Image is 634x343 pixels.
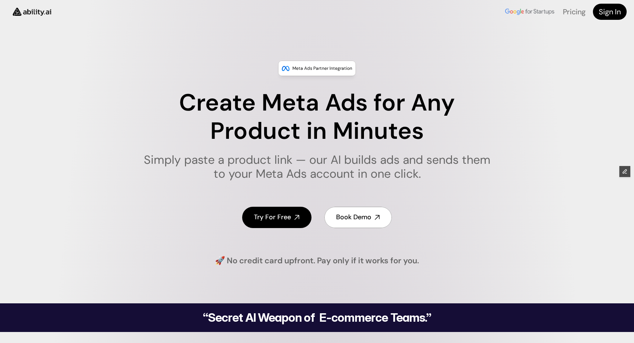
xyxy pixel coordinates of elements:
h4: 🚀 No credit card upfront. Pay only if it works for you. [215,255,419,267]
a: Book Demo [324,207,392,228]
a: Sign In [593,4,627,20]
h2: “Secret AI Weapon of E-commerce Teams.” [184,312,450,324]
h4: Try For Free [254,213,291,222]
a: Try For Free [242,207,311,228]
p: Meta Ads Partner Integration [292,65,352,72]
h4: Sign In [599,7,621,17]
h1: Create Meta Ads for Any Product in Minutes [139,89,495,145]
button: Edit Framer Content [619,166,630,177]
a: Pricing [563,7,586,17]
h4: Book Demo [336,213,371,222]
h1: Simply paste a product link — our AI builds ads and sends them to your Meta Ads account in one cl... [139,153,495,181]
